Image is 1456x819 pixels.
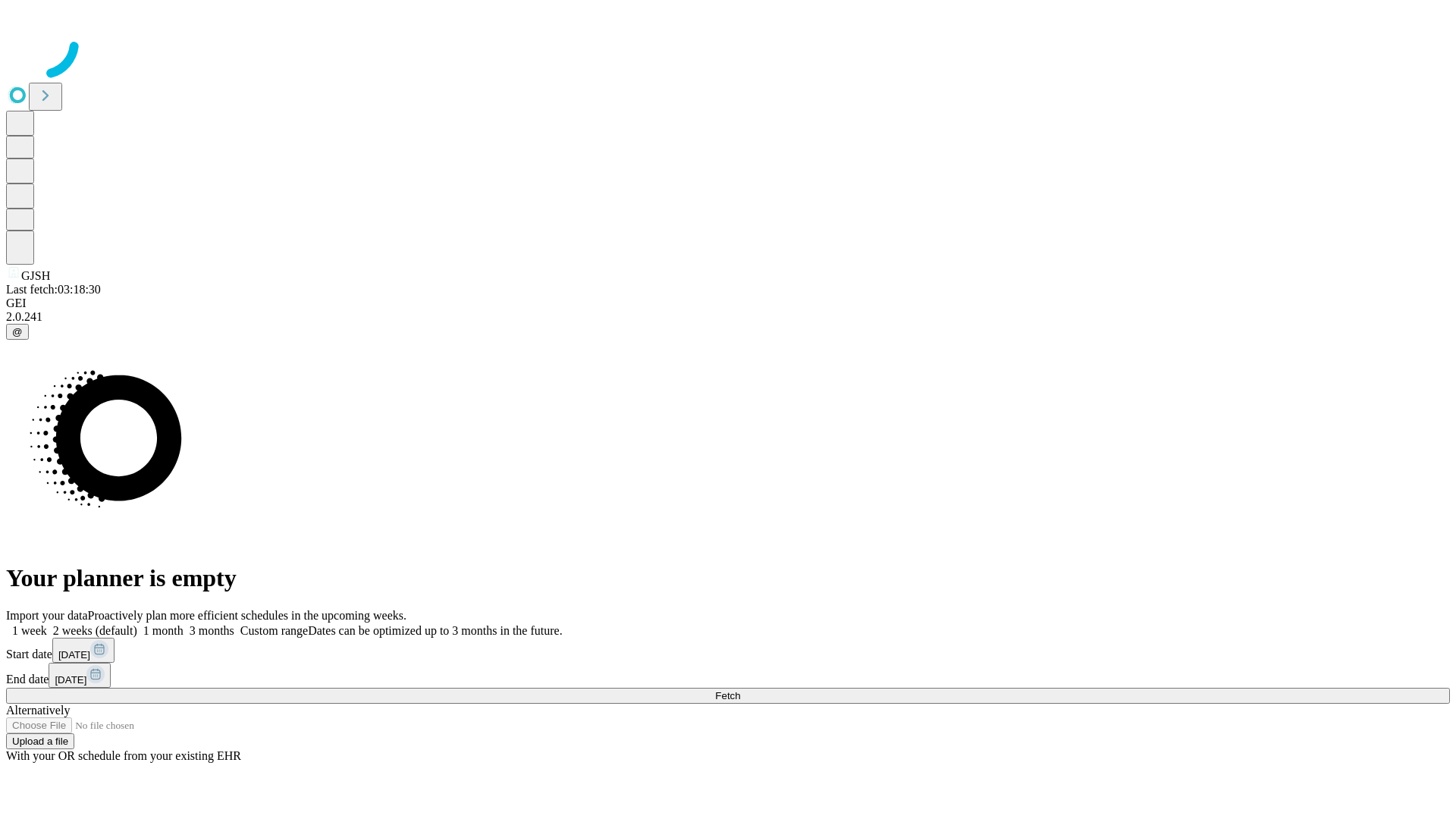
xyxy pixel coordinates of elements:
[190,624,234,637] span: 3 months
[58,649,90,661] span: [DATE]
[308,624,562,637] span: Dates can be optimized up to 3 months in the future.
[6,749,241,762] span: With your OR schedule from your existing EHR
[12,624,47,637] span: 1 week
[6,663,1450,688] div: End date
[55,674,86,686] span: [DATE]
[6,324,29,340] button: @
[6,609,88,622] span: Import your data
[240,624,308,637] span: Custom range
[52,638,115,663] button: [DATE]
[6,704,70,717] span: Alternatively
[6,638,1450,663] div: Start date
[12,326,23,337] span: @
[6,733,74,749] button: Upload a file
[6,283,101,296] span: Last fetch: 03:18:30
[53,624,137,637] span: 2 weeks (default)
[49,663,111,688] button: [DATE]
[88,609,406,622] span: Proactively plan more efficient schedules in the upcoming weeks.
[6,297,1450,310] div: GEI
[715,690,740,701] span: Fetch
[6,310,1450,324] div: 2.0.241
[6,688,1450,704] button: Fetch
[21,269,50,282] span: GJSH
[6,564,1450,592] h1: Your planner is empty
[143,624,184,637] span: 1 month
